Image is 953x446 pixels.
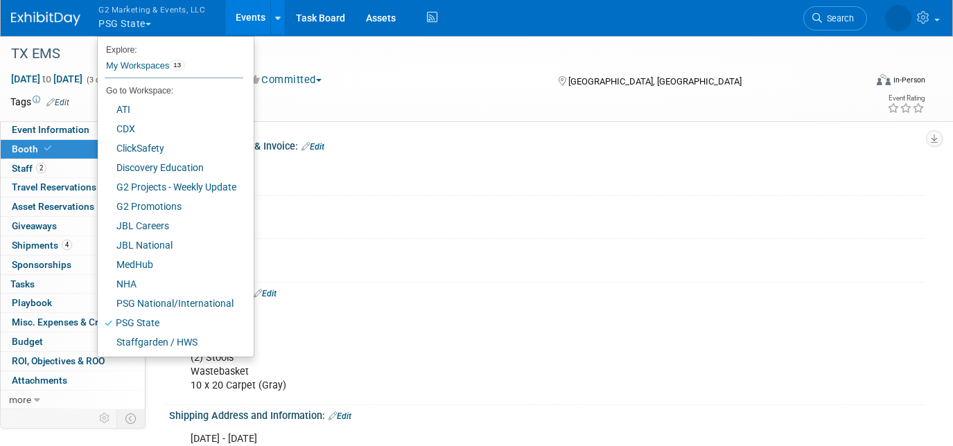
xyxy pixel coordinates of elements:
a: Event Information [1,121,145,139]
a: more [1,391,145,409]
a: Staff2 [1,159,145,178]
span: Tasks [10,278,35,289]
img: Format-Inperson.png [877,74,891,85]
span: [GEOGRAPHIC_DATA], [GEOGRAPHIC_DATA] [568,76,742,87]
a: Discovery Education [98,158,243,177]
a: G2 Projects - Weekly Update [98,177,243,197]
span: 2 [36,163,46,173]
button: Committed [245,73,327,87]
a: NHA [98,274,243,294]
a: Tasks [1,275,145,294]
a: ROI, Objectives & ROO [1,352,145,371]
a: Edit [301,142,324,152]
a: Playbook [1,294,145,312]
span: Attachments [12,375,67,386]
a: MedHub [98,255,243,274]
a: Attachments [1,371,145,390]
td: Personalize Event Tab Strip [93,409,117,427]
a: Misc. Expenses & Credits [1,313,145,332]
span: Search [822,13,854,24]
span: [DATE] [DATE] [10,73,83,85]
span: Sponsorships [12,259,71,270]
a: Giveaways [1,217,145,235]
td: Toggle Event Tabs [117,409,146,427]
a: JBL Careers [98,216,243,235]
span: Shipments [12,240,72,251]
a: PSG National/International [98,294,243,313]
a: PSG State [98,313,243,332]
a: Travel Reservations [1,178,145,197]
a: G2 Promotions [98,197,243,216]
div: Event Rating [887,95,925,102]
td: Tags [10,95,69,109]
div: Included in Booth: [169,283,925,301]
li: Go to Workspace: [98,82,243,100]
span: 13 [169,60,185,71]
div: 449 & 447 [180,212,915,233]
span: (3 days) [85,75,114,84]
img: Laine Butler [885,5,911,31]
span: ROI, Objectives & ROO [12,355,105,366]
div: Reserved [180,156,915,189]
div: Event Format [790,72,925,93]
div: TX EMS [6,42,848,66]
div: (4) 6' tables (2) Chairs (1) Hightop (2) Stools Wastebasket 10 x 20 Carpet (Gray) [181,303,778,400]
a: Staffgarden / HWS [98,332,243,352]
a: JBL National [98,235,243,255]
span: 4 [62,240,72,250]
span: Event Information [12,124,89,135]
span: Misc. Expenses & Credits [12,316,120,328]
span: Booth [12,143,54,154]
a: Edit [46,98,69,107]
li: Explore: [98,42,243,54]
div: Shipping Address and Information: [169,405,925,423]
a: Shipments4 [1,236,145,255]
a: Budget [1,332,145,351]
a: Search [803,6,867,30]
div: In-Person [893,75,925,85]
a: Asset Reservations [1,197,145,216]
span: more [9,394,31,405]
div: Booth Reservation & Invoice: [169,136,925,154]
a: Edit [254,289,277,298]
a: ClickSafety [98,139,243,158]
span: Giveaways [12,220,57,231]
img: ExhibitDay [11,12,80,26]
a: ATI [98,100,243,119]
div: Booth Size: [169,239,925,256]
span: Staff [12,163,46,174]
span: Travel Reservations [12,181,96,193]
a: CDX [98,119,243,139]
div: 10 x 20 [180,256,915,277]
span: G2 Marketing & Events, LLC [98,2,205,17]
a: Edit [329,411,351,421]
span: to [40,73,53,84]
a: Booth [1,140,145,159]
span: Budget [12,336,43,347]
span: Asset Reservations [12,201,94,212]
div: Booth Number: [169,196,925,213]
span: Playbook [12,297,52,308]
i: Booth reservation complete [44,145,51,152]
a: Sponsorships [1,256,145,274]
a: My Workspaces13 [105,54,243,78]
